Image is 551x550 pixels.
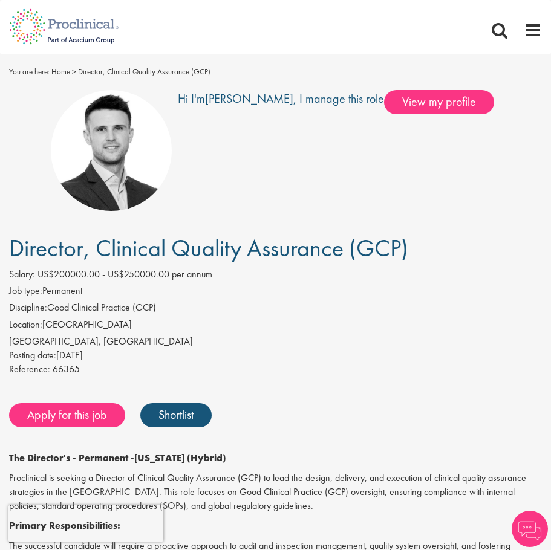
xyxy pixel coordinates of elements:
li: [GEOGRAPHIC_DATA] [9,318,542,335]
label: Salary: [9,268,35,282]
img: imeage of recruiter Joshua Godden [51,90,172,211]
a: View my profile [384,92,506,108]
span: Director, Clinical Quality Assurance (GCP) [78,66,210,77]
label: Reference: [9,363,50,377]
span: View my profile [384,90,494,114]
div: [DATE] [9,349,542,363]
li: Permanent [9,284,542,301]
p: Proclinical is seeking a Director of Clinical Quality Assurance (GCP) to lead the design, deliver... [9,471,542,513]
div: Hi I'm , I manage this role [178,90,384,211]
a: Shortlist [140,403,212,427]
strong: The Director's - [9,451,76,464]
strong: [US_STATE] (Hybrid) [134,451,226,464]
img: Chatbot [512,511,548,547]
a: Apply for this job [9,403,125,427]
span: Posting date: [9,349,56,361]
strong: Permanent - [79,451,134,464]
div: [GEOGRAPHIC_DATA], [GEOGRAPHIC_DATA] [9,335,542,349]
span: US$200000.00 - US$250000.00 per annum [37,268,212,280]
label: Discipline: [9,301,47,315]
iframe: reCAPTCHA [8,505,163,542]
a: [PERSON_NAME] [205,91,293,106]
label: Location: [9,318,42,332]
li: Good Clinical Practice (GCP) [9,301,542,318]
span: Director, Clinical Quality Assurance (GCP) [9,233,408,264]
span: 66365 [53,363,80,375]
label: Job type: [9,284,42,298]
